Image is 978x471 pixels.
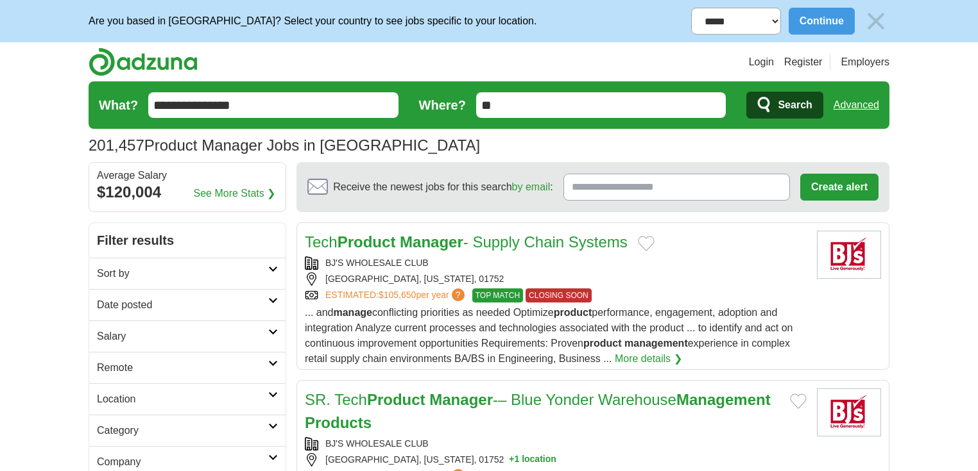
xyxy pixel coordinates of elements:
h2: Remote [97,360,268,376]
div: [GEOGRAPHIC_DATA], [US_STATE], 01752 [305,272,807,286]
a: Login [749,54,774,70]
h2: Company [97,454,268,470]
a: BJ'S WHOLESALE CLUB [325,438,429,449]
a: Register [784,54,823,70]
span: + [509,453,514,467]
a: by email [512,181,551,192]
strong: Manager [429,391,493,408]
strong: Manager [400,233,463,251]
span: Receive the newest jobs for this search : [333,179,553,195]
strong: Products [305,414,372,431]
img: BJ's Wholesale Club, Inc. logo [817,231,881,279]
a: See More Stats ❯ [194,186,276,201]
button: Continue [789,8,855,35]
label: Where? [419,95,466,115]
a: Employers [841,54,889,70]
p: Are you based in [GEOGRAPHIC_DATA]? Select your country to see jobs specific to your location. [89,13,536,29]
strong: product [554,307,592,318]
a: Salary [89,320,286,352]
span: Search [778,92,812,118]
a: ESTIMATED:$105,650per year? [325,288,467,302]
div: $120,004 [97,181,278,204]
img: Adzuna logo [89,47,198,76]
a: Remote [89,352,286,383]
a: Category [89,415,286,446]
div: Average Salary [97,170,278,181]
strong: Management [676,391,771,408]
a: More details ❯ [615,351,682,367]
a: Location [89,383,286,415]
h2: Date posted [97,297,268,313]
span: 201,457 [89,134,144,157]
strong: Product [338,233,396,251]
span: CLOSING SOON [526,288,592,302]
a: Advanced [834,92,879,118]
button: Add to favorite jobs [790,393,807,409]
label: What? [99,95,138,115]
a: TechProduct Manager- Supply Chain Systems [305,233,628,251]
button: Create alert [800,174,879,201]
span: $105,650 [379,290,416,300]
h2: Location [97,392,268,407]
div: [GEOGRAPHIC_DATA], [US_STATE], 01752 [305,453,807,467]
button: Add to favorite jobs [638,236,655,251]
h1: Product Manager Jobs in [GEOGRAPHIC_DATA] [89,136,480,154]
a: Date posted [89,289,286,320]
a: SR. TechProduct Manager-– Blue Yonder WarehouseManagement Products [305,391,771,431]
img: BJ's Wholesale Club, Inc. logo [817,388,881,436]
img: icon_close_no_bg.svg [862,8,889,35]
h2: Filter results [89,223,286,258]
span: ? [452,288,465,301]
a: Sort by [89,258,286,289]
button: +1 location [509,453,556,467]
span: ... and conflicting priorities as needed Optimize performance, engagement, adoption and integrati... [305,307,793,364]
strong: management [624,338,688,349]
span: TOP MATCH [472,288,523,302]
h2: Category [97,423,268,438]
button: Search [746,92,823,119]
a: BJ'S WHOLESALE CLUB [325,258,429,268]
strong: product [583,338,622,349]
strong: manage [333,307,372,318]
strong: Product [367,391,425,408]
h2: Salary [97,329,268,344]
h2: Sort by [97,266,268,281]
